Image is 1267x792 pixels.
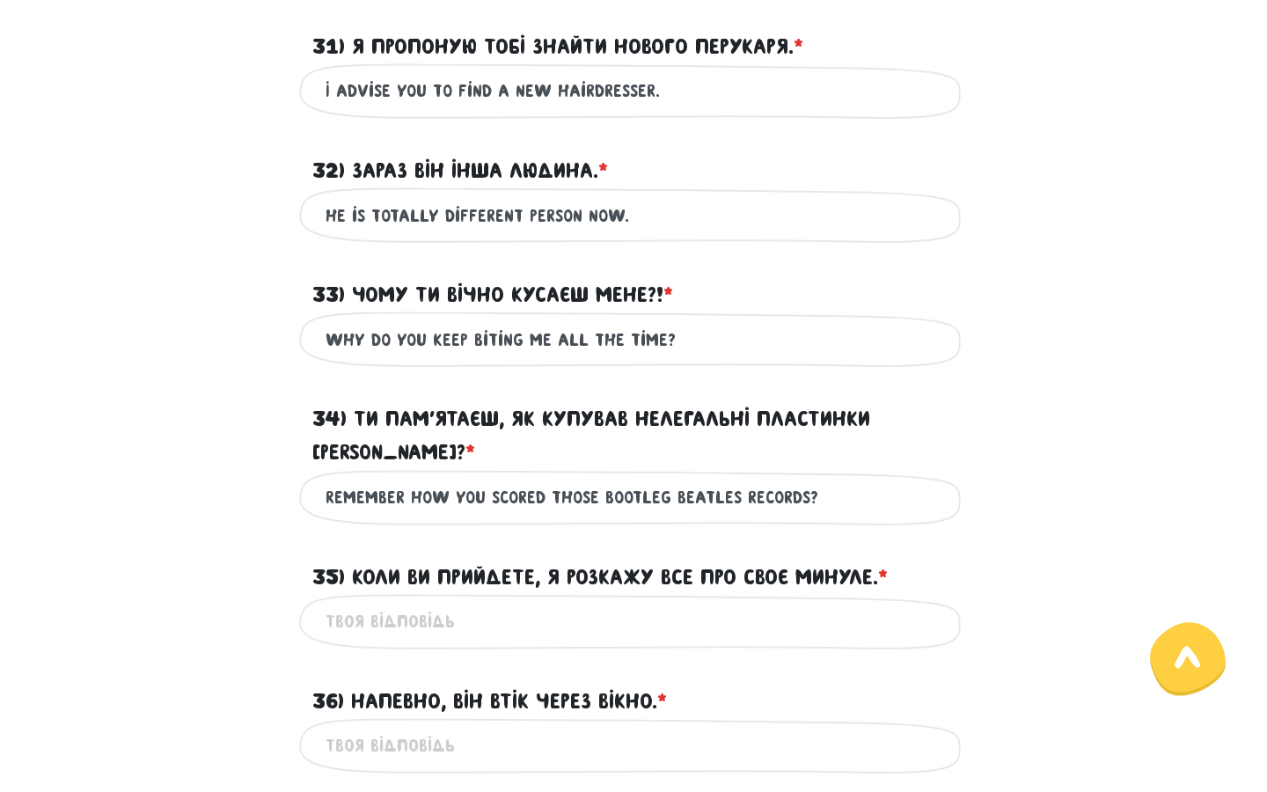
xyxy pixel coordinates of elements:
[326,478,941,517] input: Твоя відповідь
[312,561,888,594] label: 35) Коли ви прийдете, я розкажу все про своє минуле.
[312,154,608,187] label: 32) Зараз він інша людина.
[312,278,673,312] label: 33) Чому ти вічно кусаєш мене?!
[312,30,803,63] label: 31) Я пропоную тобі знайти нового перукаря.
[326,602,941,642] input: Твоя відповідь
[326,319,941,359] input: Твоя відповідь
[312,402,955,470] label: 34) Ти пам’ятаєш, як купував нелегальні пластинки [PERSON_NAME]?
[326,71,941,111] input: Твоя відповідь
[326,726,941,766] input: Твоя відповідь
[326,195,941,235] input: Твоя відповідь
[312,685,667,718] label: 36) Напевно, він втік через вікно.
